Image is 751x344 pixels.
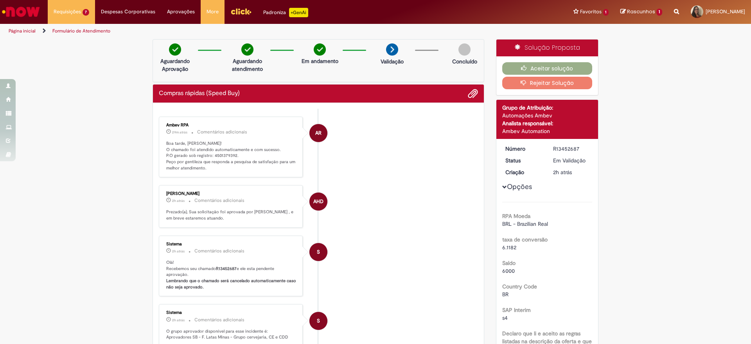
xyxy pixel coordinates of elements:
[207,8,219,16] span: More
[101,8,155,16] span: Despesas Corporativas
[230,5,252,17] img: click_logo_yellow_360x200.png
[317,312,320,330] span: S
[172,249,185,254] span: 2h atrás
[172,130,187,135] time: 27/08/2025 15:35:27
[381,58,404,65] p: Validação
[502,244,516,251] span: 6.1182
[553,145,589,153] div: R13452687
[502,220,548,227] span: BRL - Brazilian Real
[603,9,609,16] span: 1
[166,191,296,196] div: [PERSON_NAME]
[499,168,548,176] dt: Criação
[166,242,296,247] div: Sistema
[502,127,593,135] div: Ambev Automation
[172,130,187,135] span: 29m atrás
[502,119,593,127] div: Analista responsável:
[458,43,471,56] img: img-circle-grey.png
[54,8,81,16] span: Requisições
[499,157,548,164] dt: Status
[502,104,593,112] div: Grupo de Atribuição:
[166,310,296,315] div: Sistema
[166,140,296,171] p: Boa tarde, [PERSON_NAME]! O chamado foi atendido automaticamente e com sucesso. P.O gerado sob re...
[309,193,327,211] div: Arthur Henrique De Paula Morais
[502,267,515,274] span: 6000
[241,43,253,56] img: check-circle-green.png
[502,314,508,321] span: s4
[197,129,247,135] small: Comentários adicionais
[502,77,593,89] button: Rejeitar Solução
[166,123,296,128] div: Ambev RPA
[159,90,240,97] h2: Compras rápidas (Speed Buy) Histórico de tíquete
[302,57,338,65] p: Em andamento
[627,8,655,15] span: Rascunhos
[166,209,296,221] p: Prezado(a), Sua solicitação foi aprovada por [PERSON_NAME] , e em breve estaremos atuando.
[502,213,530,220] b: RPA Moeda
[317,243,320,261] span: S
[496,40,598,56] div: Solução Proposta
[502,306,531,313] b: SAP Interim
[194,317,244,323] small: Comentários adicionais
[263,8,308,17] div: Padroniza
[172,249,185,254] time: 27/08/2025 14:12:17
[228,57,266,73] p: Aguardando atendimento
[502,283,537,290] b: Country Code
[52,28,110,34] a: Formulário de Atendimento
[166,328,296,340] p: O grupo aprovador disponível para esse incidente é: Aprovadores SB - F. Latas Minas - Grupo cerve...
[553,169,572,176] span: 2h atrás
[172,198,185,203] span: 2h atrás
[313,192,323,211] span: AHD
[386,43,398,56] img: arrow-next.png
[315,124,322,142] span: AR
[289,8,308,17] p: +GenAi
[83,9,89,16] span: 7
[314,43,326,56] img: check-circle-green.png
[580,8,602,16] span: Favoritos
[172,318,185,322] time: 27/08/2025 14:12:15
[468,88,478,99] button: Adicionar anexos
[620,8,662,16] a: Rascunhos
[502,62,593,75] button: Aceitar solução
[706,8,745,15] span: [PERSON_NAME]
[502,259,516,267] b: Saldo
[502,291,508,298] span: BR
[502,112,593,119] div: Automações Ambev
[194,248,244,254] small: Comentários adicionais
[553,157,589,164] div: Em Validação
[1,4,41,20] img: ServiceNow
[553,169,572,176] time: 27/08/2025 14:12:05
[169,43,181,56] img: check-circle-green.png
[172,198,185,203] time: 27/08/2025 14:13:41
[167,8,195,16] span: Aprovações
[216,266,237,272] b: R13452687
[309,243,327,261] div: System
[172,318,185,322] span: 2h atrás
[166,278,297,290] b: Lembrando que o chamado será cancelado automaticamente caso não seja aprovado.
[6,24,495,38] ul: Trilhas de página
[309,312,327,330] div: System
[553,168,589,176] div: 27/08/2025 14:12:05
[156,57,194,73] p: Aguardando Aprovação
[499,145,548,153] dt: Número
[656,9,662,16] span: 1
[502,236,548,243] b: taxa de conversão
[194,197,244,204] small: Comentários adicionais
[9,28,36,34] a: Página inicial
[452,58,477,65] p: Concluído
[309,124,327,142] div: Ambev RPA
[166,259,296,290] p: Olá! Recebemos seu chamado e ele esta pendente aprovação.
